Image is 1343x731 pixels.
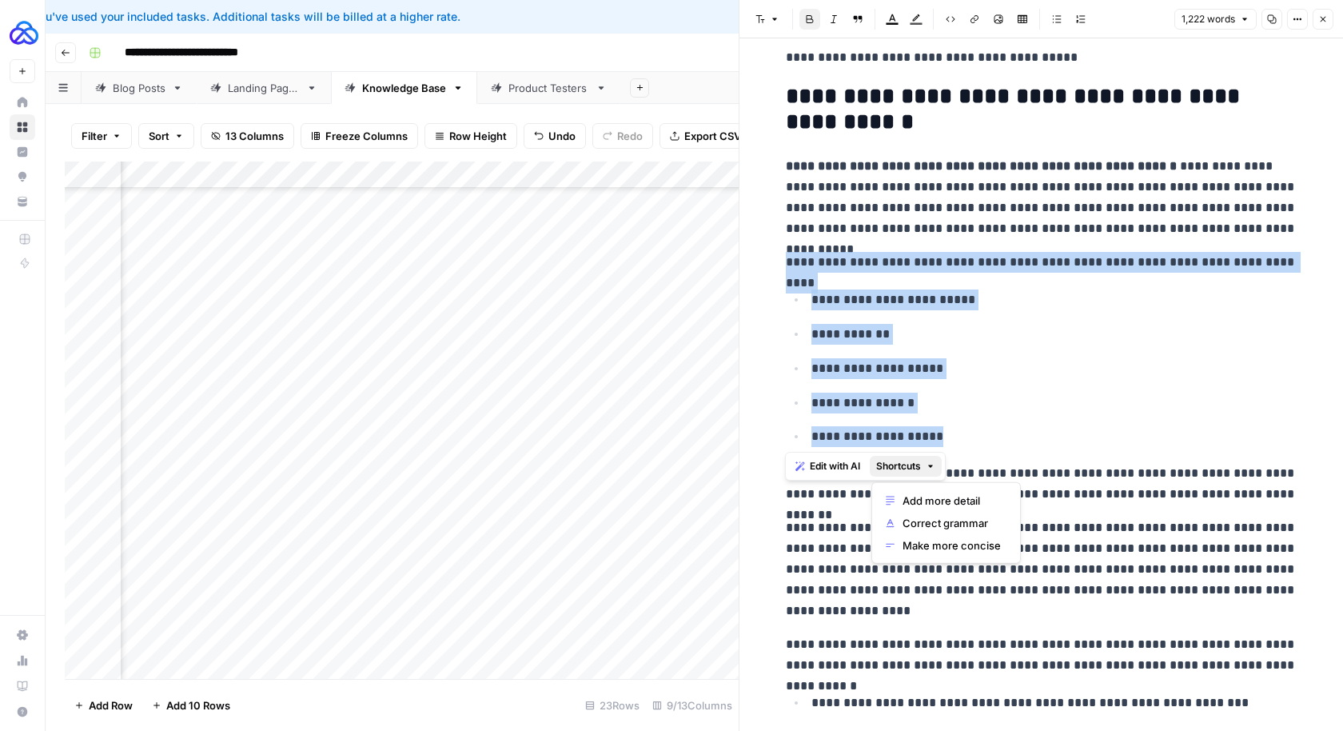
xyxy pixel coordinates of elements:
[449,128,507,144] span: Row Height
[508,80,589,96] div: Product Testers
[228,80,300,96] div: Landing Pages
[65,693,142,718] button: Add Row
[548,128,576,144] span: Undo
[903,493,1001,509] span: Add more detail
[301,123,418,149] button: Freeze Columns
[113,80,165,96] div: Blog Posts
[10,622,35,648] a: Settings
[10,699,35,725] button: Help + Support
[10,139,35,165] a: Insights
[149,128,169,144] span: Sort
[684,128,741,144] span: Export CSV
[424,123,517,149] button: Row Height
[870,456,942,477] button: Shortcuts
[876,459,921,473] span: Shortcuts
[871,482,1021,564] div: Shortcuts
[10,114,35,140] a: Browse
[592,123,653,149] button: Redo
[903,515,1001,531] span: Correct grammar
[331,72,477,104] a: Knowledge Base
[617,128,643,144] span: Redo
[82,72,197,104] a: Blog Posts
[201,123,294,149] button: 13 Columns
[10,673,35,699] a: Learning Hub
[325,128,408,144] span: Freeze Columns
[1182,12,1235,26] span: 1,222 words
[10,13,35,53] button: Workspace: AUQ
[579,693,646,718] div: 23 Rows
[142,693,240,718] button: Add 10 Rows
[810,459,860,473] span: Edit with AI
[71,123,132,149] button: Filter
[524,123,586,149] button: Undo
[10,18,38,47] img: AUQ Logo
[166,697,230,713] span: Add 10 Rows
[1174,9,1257,30] button: 1,222 words
[660,123,751,149] button: Export CSV
[82,128,107,144] span: Filter
[903,537,1001,553] span: Make more concise
[197,72,331,104] a: Landing Pages
[13,9,834,25] div: You've used your included tasks. Additional tasks will be billed at a higher rate.
[225,128,284,144] span: 13 Columns
[138,123,194,149] button: Sort
[89,697,133,713] span: Add Row
[789,456,867,477] button: Edit with AI
[10,189,35,214] a: Your Data
[10,90,35,115] a: Home
[477,72,620,104] a: Product Testers
[10,648,35,673] a: Usage
[362,80,446,96] div: Knowledge Base
[10,164,35,190] a: Opportunities
[646,693,739,718] div: 9/13 Columns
